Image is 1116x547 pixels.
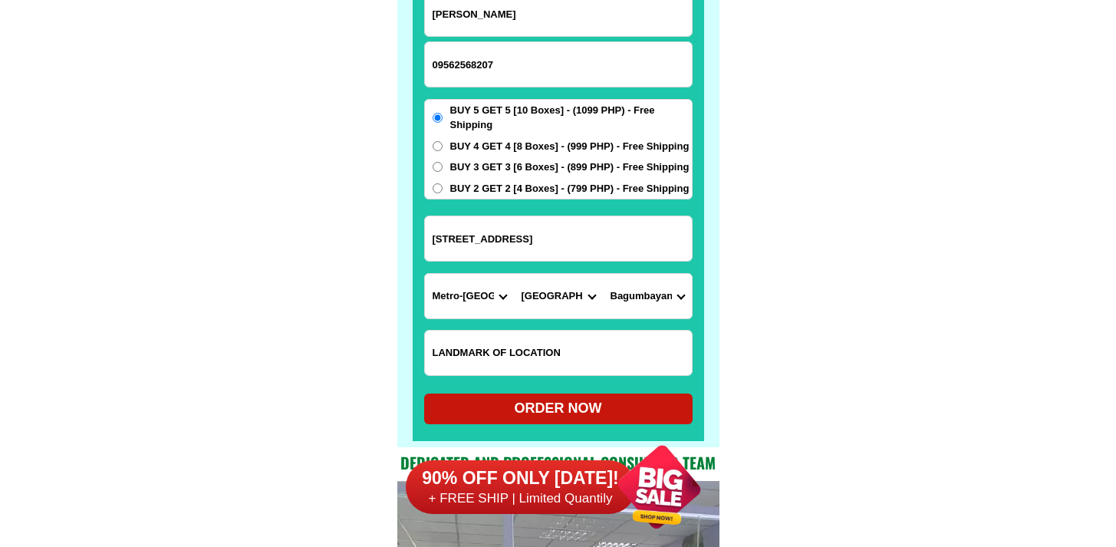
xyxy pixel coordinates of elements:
[433,162,443,172] input: BUY 3 GET 3 [6 Boxes] - (899 PHP) - Free Shipping
[425,274,514,318] select: Select province
[450,181,690,196] span: BUY 2 GET 2 [4 Boxes] - (799 PHP) - Free Shipping
[450,103,692,133] span: BUY 5 GET 5 [10 Boxes] - (1099 PHP) - Free Shipping
[425,216,692,261] input: Input address
[425,331,692,375] input: Input LANDMARKOFLOCATION
[425,42,692,87] input: Input phone_number
[433,141,443,151] input: BUY 4 GET 4 [8 Boxes] - (999 PHP) - Free Shipping
[406,490,636,507] h6: + FREE SHIP | Limited Quantily
[433,183,443,193] input: BUY 2 GET 2 [4 Boxes] - (799 PHP) - Free Shipping
[450,160,690,175] span: BUY 3 GET 3 [6 Boxes] - (899 PHP) - Free Shipping
[514,274,603,318] select: Select district
[433,113,443,123] input: BUY 5 GET 5 [10 Boxes] - (1099 PHP) - Free Shipping
[424,398,693,419] div: ORDER NOW
[397,451,719,474] h2: Dedicated and professional consulting team
[406,467,636,490] h6: 90% OFF ONLY [DATE]!
[603,274,692,318] select: Select commune
[450,139,690,154] span: BUY 4 GET 4 [8 Boxes] - (999 PHP) - Free Shipping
